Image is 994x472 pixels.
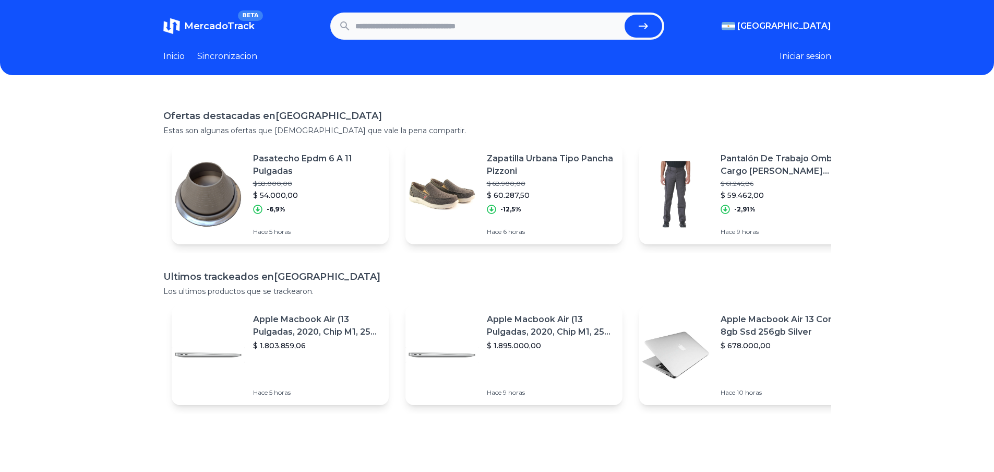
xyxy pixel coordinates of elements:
[639,158,712,231] img: Featured image
[639,305,856,405] a: Featured imageApple Macbook Air 13 Core I5 8gb Ssd 256gb Silver$ 678.000,00Hace 10 horas
[163,269,831,284] h1: Ultimos trackeados en [GEOGRAPHIC_DATA]
[238,10,262,21] span: BETA
[163,125,831,136] p: Estas son algunas ofertas que [DEMOGRAPHIC_DATA] que vale la pena compartir.
[253,388,380,397] p: Hace 5 horas
[487,388,614,397] p: Hace 9 horas
[253,340,380,351] p: $ 1.803.859,06
[267,205,285,214] p: -6,9%
[500,205,521,214] p: -12,5%
[163,18,255,34] a: MercadoTrackBETA
[721,388,848,397] p: Hace 10 horas
[197,50,257,63] a: Sincronizacion
[734,205,756,214] p: -2,91%
[172,318,245,392] img: Featured image
[253,228,380,236] p: Hace 5 horas
[163,18,180,34] img: MercadoTrack
[405,144,622,244] a: Featured imageZapatilla Urbana Tipo Pancha Pizzoni$ 68.900,00$ 60.287,50-12,5%Hace 6 horas
[487,180,614,188] p: $ 68.900,00
[405,305,622,405] a: Featured imageApple Macbook Air (13 Pulgadas, 2020, Chip M1, 256 Gb De Ssd, 8 Gb De Ram) - Plata$...
[722,20,831,32] button: [GEOGRAPHIC_DATA]
[737,20,831,32] span: [GEOGRAPHIC_DATA]
[172,144,389,244] a: Featured imagePasatecho Epdm 6 A 11 Pulgadas$ 58.000,00$ 54.000,00-6,9%Hace 5 horas
[184,20,255,32] span: MercadoTrack
[405,318,478,392] img: Featured image
[163,109,831,123] h1: Ofertas destacadas en [GEOGRAPHIC_DATA]
[253,313,380,338] p: Apple Macbook Air (13 Pulgadas, 2020, Chip M1, 256 Gb De Ssd, 8 Gb De Ram) - Plata
[487,228,614,236] p: Hace 6 horas
[163,50,185,63] a: Inicio
[721,340,848,351] p: $ 678.000,00
[487,152,614,178] p: Zapatilla Urbana Tipo Pancha Pizzoni
[487,340,614,351] p: $ 1.895.000,00
[405,158,478,231] img: Featured image
[253,152,380,178] p: Pasatecho Epdm 6 A 11 Pulgadas
[721,180,848,188] p: $ 61.245,86
[721,190,848,200] p: $ 59.462,00
[722,22,735,30] img: Argentina
[487,313,614,338] p: Apple Macbook Air (13 Pulgadas, 2020, Chip M1, 256 Gb De Ssd, 8 Gb De Ram) - Plata
[639,144,856,244] a: Featured imagePantalón De Trabajo Ombú Cargo [PERSON_NAME] Especial Algodon$ 61.245,86$ 59.462,00...
[780,50,831,63] button: Iniciar sesion
[639,318,712,392] img: Featured image
[253,190,380,200] p: $ 54.000,00
[253,180,380,188] p: $ 58.000,00
[721,313,848,338] p: Apple Macbook Air 13 Core I5 8gb Ssd 256gb Silver
[163,286,831,297] p: Los ultimos productos que se trackearon.
[172,305,389,405] a: Featured imageApple Macbook Air (13 Pulgadas, 2020, Chip M1, 256 Gb De Ssd, 8 Gb De Ram) - Plata$...
[721,228,848,236] p: Hace 9 horas
[487,190,614,200] p: $ 60.287,50
[172,158,245,231] img: Featured image
[721,152,848,178] p: Pantalón De Trabajo Ombú Cargo [PERSON_NAME] Especial Algodon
